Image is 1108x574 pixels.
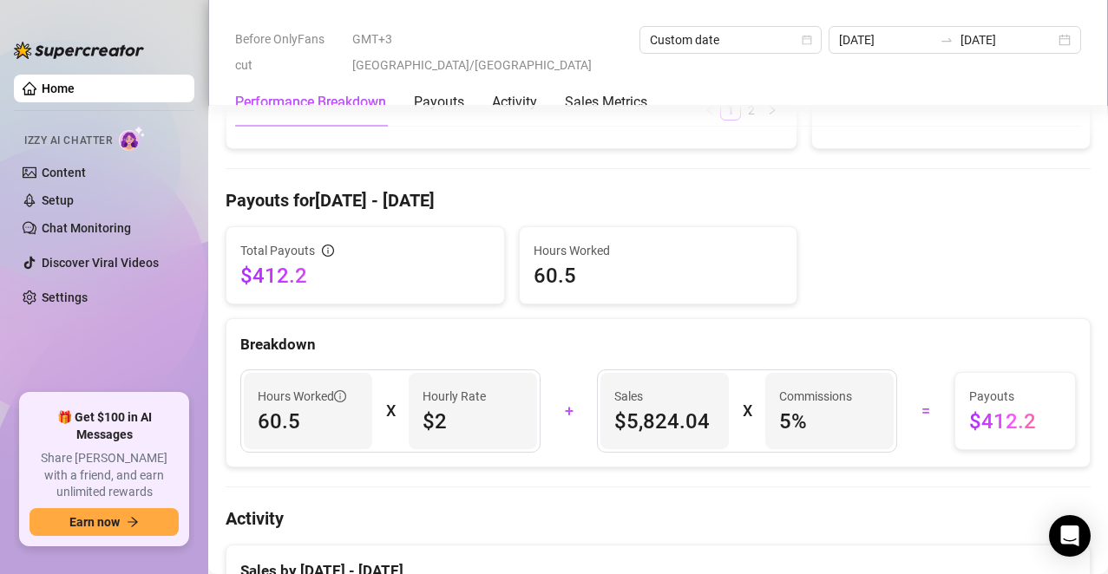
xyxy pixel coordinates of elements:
span: info-circle [334,390,346,402]
span: $2 [423,408,523,435]
div: Sales Metrics [565,92,647,113]
input: Start date [839,30,934,49]
article: Commissions [779,387,852,406]
div: Activity [492,92,537,113]
span: 60.5 [258,408,358,435]
span: $5,824.04 [614,408,715,435]
div: X [386,397,395,425]
span: Share [PERSON_NAME] with a friend, and earn unlimited rewards [30,450,179,501]
span: Sales [614,387,715,406]
div: X [743,397,751,425]
span: Payouts [969,387,1062,406]
span: GMT+3 [GEOGRAPHIC_DATA]/[GEOGRAPHIC_DATA] [352,26,628,78]
article: Hourly Rate [423,387,486,406]
div: Payouts [414,92,464,113]
span: Earn now [69,515,120,529]
input: End date [960,30,1055,49]
img: logo-BBDzfeDw.svg [14,42,144,59]
span: $412.2 [969,408,1062,435]
div: Open Intercom Messenger [1049,515,1091,557]
span: Hours Worked [534,241,783,260]
span: Before OnlyFans cut [235,26,342,78]
span: arrow-right [127,516,139,528]
div: + [551,397,587,425]
span: 5 % [779,408,880,435]
span: to [940,33,954,47]
span: Custom date [650,27,811,53]
span: 60.5 [534,262,783,290]
span: Hours Worked [258,387,346,406]
span: swap-right [940,33,954,47]
div: = [908,397,943,425]
a: Setup [42,193,74,207]
div: Performance Breakdown [235,92,386,113]
a: Home [42,82,75,95]
h4: Payouts for [DATE] - [DATE] [226,188,1091,212]
span: Total Payouts [240,241,315,260]
div: Breakdown [240,333,1076,356]
span: $412.2 [240,262,490,290]
span: 🎁 Get $100 in AI Messages [30,409,179,443]
h4: Activity [226,506,1091,531]
a: Chat Monitoring [42,221,131,235]
a: Settings [42,290,88,304]
a: Content [42,166,86,179]
span: Izzy AI Chatter [24,133,112,149]
span: info-circle [322,245,334,257]
button: Earn nowarrow-right [30,508,179,536]
a: Discover Viral Videos [42,256,159,270]
img: AI Chatter [119,126,146,151]
span: calendar [802,35,812,45]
